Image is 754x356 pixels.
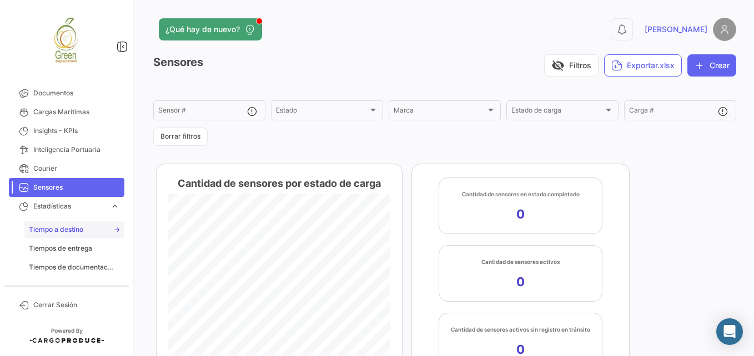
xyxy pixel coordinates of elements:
span: Courier [33,164,120,174]
a: Inteligencia Portuaria [9,140,124,159]
img: placeholder-user.png [713,18,736,41]
span: Tiempo a destino [29,225,83,235]
span: Cerrar Sesión [33,300,120,310]
button: ¿Qué hay de nuevo? [159,18,262,40]
span: visibility_off [551,59,565,72]
span: Cargas Marítimas [33,107,120,117]
a: Documentos [9,84,124,103]
span: Tiempos de entrega [29,243,92,253]
app-kpi-label-value: 0 [516,206,525,222]
span: expand_more [110,201,120,211]
button: visibility_offFiltros [544,54,599,77]
img: 82d34080-0056-4c5d-9242-5a2d203e083a.jpeg [39,13,94,69]
span: Documentos [33,88,120,98]
span: Insights - KPIs [33,126,120,136]
app-kpi-label-value: 0 [516,274,525,289]
button: Exportar.xlsx [604,54,682,77]
a: Tiempos de entrega [24,240,124,257]
div: Abrir Intercom Messenger [716,318,743,345]
h3: Sensores [153,54,203,70]
span: Estado de carga [511,108,604,116]
span: Tiempos de documentación [29,262,113,272]
button: Borrar filtros [153,128,208,146]
span: [PERSON_NAME] [645,24,707,35]
span: Sensores [33,182,120,192]
app-kpi-label-title: Cantidad de sensores activos [481,257,560,266]
span: Marca [394,108,486,116]
a: Tiempos de documentación [24,259,124,276]
button: Crear [687,54,736,77]
a: Sensores [9,178,124,197]
span: Inteligencia Portuaria [33,145,120,155]
app-kpi-label-title: Cantidad de sensores en estado completado [462,190,580,199]
a: Insights - KPIs [9,121,124,140]
span: Estado [276,108,368,116]
a: Courier [9,159,124,178]
a: Tiempo a destino [24,221,124,238]
a: Cargas Marítimas [9,103,124,121]
span: Estadísticas [33,201,105,211]
app-kpi-label-title: Cantidad de sensores activos sin registro en tránsito [451,325,590,334]
span: ¿Qué hay de nuevo? [165,24,240,35]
